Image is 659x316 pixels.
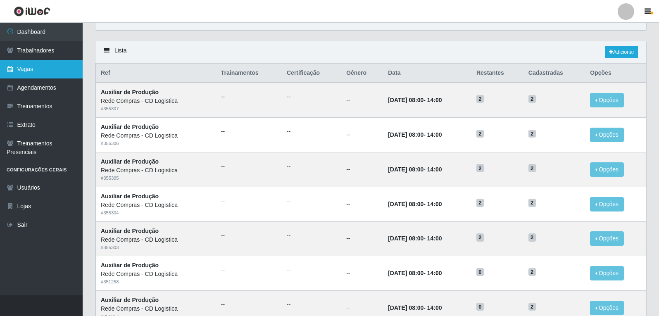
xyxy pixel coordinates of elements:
[590,128,624,142] button: Opções
[476,268,484,276] span: 0
[101,97,211,105] div: Rede Compras - CD Logistica
[282,64,341,83] th: Certificação
[341,152,383,187] td: --
[101,140,211,147] div: # 355306
[388,270,423,276] time: [DATE] 08:00
[101,278,211,285] div: # 351258
[590,162,624,177] button: Opções
[101,228,159,234] strong: Auxiliar de Produção
[341,64,383,83] th: Gênero
[287,197,336,205] ul: --
[590,93,624,107] button: Opções
[216,64,282,83] th: Trainamentos
[590,266,624,280] button: Opções
[341,256,383,291] td: --
[221,197,277,205] ul: --
[590,301,624,315] button: Opções
[287,93,336,101] ul: --
[528,164,536,172] span: 2
[287,162,336,171] ul: --
[388,201,442,207] strong: -
[101,235,211,244] div: Rede Compras - CD Logistica
[383,64,471,83] th: Data
[101,201,211,209] div: Rede Compras - CD Logistica
[476,303,484,311] span: 0
[221,162,277,171] ul: --
[476,164,484,172] span: 2
[221,127,277,136] ul: --
[101,131,211,140] div: Rede Compras - CD Logistica
[427,235,442,242] time: 14:00
[221,93,277,101] ul: --
[388,166,442,173] strong: -
[528,130,536,138] span: 2
[101,209,211,216] div: # 355304
[585,64,646,83] th: Opções
[388,201,423,207] time: [DATE] 08:00
[101,304,211,313] div: Rede Compras - CD Logistica
[101,193,159,200] strong: Auxiliar de Produção
[287,300,336,309] ul: --
[528,233,536,242] span: 2
[221,266,277,274] ul: --
[388,97,423,103] time: [DATE] 08:00
[476,199,484,207] span: 2
[427,97,442,103] time: 14:00
[605,46,638,58] a: Adicionar
[101,297,159,303] strong: Auxiliar de Produção
[528,95,536,103] span: 2
[388,235,423,242] time: [DATE] 08:00
[388,97,442,103] strong: -
[95,41,646,63] div: Lista
[388,131,442,138] strong: -
[341,83,383,117] td: --
[388,131,423,138] time: [DATE] 08:00
[427,166,442,173] time: 14:00
[101,270,211,278] div: Rede Compras - CD Logistica
[287,231,336,240] ul: --
[528,199,536,207] span: 2
[341,221,383,256] td: --
[101,166,211,175] div: Rede Compras - CD Logistica
[14,6,50,17] img: CoreUI Logo
[476,233,484,242] span: 2
[523,64,585,83] th: Cadastradas
[388,270,442,276] strong: -
[590,197,624,211] button: Opções
[101,262,159,268] strong: Auxiliar de Produção
[221,231,277,240] ul: --
[471,64,523,83] th: Restantes
[101,124,159,130] strong: Auxiliar de Produção
[528,303,536,311] span: 2
[287,127,336,136] ul: --
[101,89,159,95] strong: Auxiliar de Produção
[427,270,442,276] time: 14:00
[427,131,442,138] time: 14:00
[388,304,442,311] strong: -
[388,235,442,242] strong: -
[221,300,277,309] ul: --
[388,304,423,311] time: [DATE] 08:00
[101,175,211,182] div: # 355305
[287,266,336,274] ul: --
[341,118,383,152] td: --
[341,187,383,221] td: --
[590,231,624,246] button: Opções
[101,158,159,165] strong: Auxiliar de Produção
[476,95,484,103] span: 2
[528,268,536,276] span: 2
[427,304,442,311] time: 14:00
[101,244,211,251] div: # 355303
[427,201,442,207] time: 14:00
[101,105,211,112] div: # 355307
[476,130,484,138] span: 2
[96,64,216,83] th: Ref
[388,166,423,173] time: [DATE] 08:00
